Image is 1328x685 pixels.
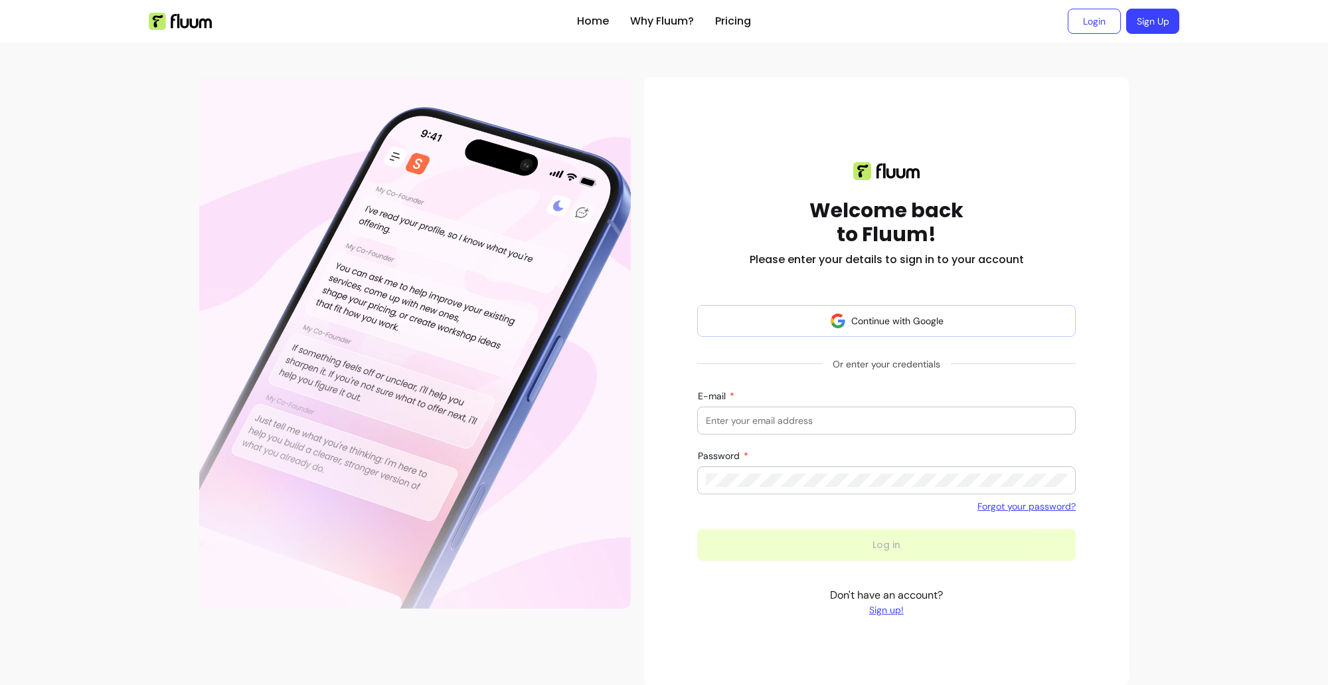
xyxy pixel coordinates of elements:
[698,450,742,462] span: Password
[822,352,951,376] span: Or enter your credentials
[830,313,846,329] img: avatar
[698,390,728,402] span: E-mail
[977,500,1076,513] a: Forgot your password?
[706,414,1067,427] input: E-mail
[630,13,694,29] a: Why Fluum?
[750,252,1024,268] h2: Please enter your details to sign in to your account
[830,603,943,617] a: Sign up!
[830,587,943,617] p: Don't have an account?
[1126,9,1179,34] a: Sign Up
[199,77,631,609] div: Illustration of Fluum AI Co-Founder on a smartphone, showing AI chat guidance that helps freelanc...
[706,474,1067,487] input: Password
[149,13,212,30] img: Fluum Logo
[577,13,609,29] a: Home
[1068,9,1121,34] a: Login
[809,199,963,246] h1: Welcome back to Fluum!
[715,13,751,29] a: Pricing
[697,305,1076,337] button: Continue with Google
[853,162,920,180] img: Fluum logo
